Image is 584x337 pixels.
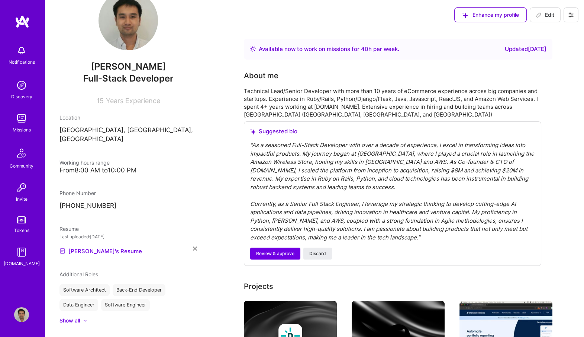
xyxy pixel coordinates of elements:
[59,317,80,324] div: Show all
[14,245,29,260] img: guide book
[59,126,197,144] p: [GEOGRAPHIC_DATA], [GEOGRAPHIC_DATA], [GEOGRAPHIC_DATA]
[13,126,31,134] div: Missions
[59,61,197,72] span: [PERSON_NAME]
[59,299,98,311] div: Data Engineer
[244,281,273,292] div: Projects
[303,248,332,260] button: Discard
[59,166,197,174] div: From 8:00 AM to 10:00 PM
[59,159,110,166] span: Working hours range
[14,226,29,234] div: Tokens
[106,97,160,105] span: Years Experience
[59,226,79,232] span: Resume
[250,46,256,52] img: Availability
[244,87,541,118] div: Technical Lead/Senior Developer with more than 10 years of eCommerce experience across big compan...
[462,11,519,19] span: Enhance my profile
[10,162,33,170] div: Community
[83,73,174,84] span: Full-Stack Developer
[250,141,535,242] div: " As a seasoned Full-Stack Developer with over a decade of experience, I excel in transforming id...
[530,7,561,22] button: Edit
[59,201,197,210] p: [PHONE_NUMBER]
[113,284,165,296] div: Back-End Developer
[250,129,256,134] i: icon SuggestedTeams
[361,45,368,53] span: 40
[244,70,278,81] div: About me
[4,260,40,267] div: [DOMAIN_NAME]
[59,271,98,277] span: Additional Roles
[59,114,197,121] div: Location
[536,11,554,19] span: Edit
[309,250,326,257] span: Discard
[15,15,30,28] img: logo
[16,195,28,203] div: Invite
[101,299,150,311] div: Software Engineer
[9,58,35,66] div: Notifications
[59,247,142,255] a: [PERSON_NAME]'s Resume
[193,247,197,251] i: icon Close
[259,45,399,54] div: Available now to work on missions for h per week .
[256,250,294,257] span: Review & approve
[59,190,96,196] span: Phone Number
[59,284,110,296] div: Software Architect
[505,45,546,54] div: Updated [DATE]
[14,111,29,126] img: teamwork
[14,43,29,58] img: bell
[12,307,31,322] a: User Avatar
[14,307,29,322] img: User Avatar
[454,7,527,22] button: Enhance my profile
[250,248,300,260] button: Review & approve
[97,97,104,105] span: 15
[250,128,535,135] div: Suggested bio
[14,180,29,195] img: Invite
[59,233,197,241] div: Last uploaded: [DATE]
[11,93,32,101] div: Discovery
[462,12,468,18] i: icon SuggestedTeams
[17,216,26,223] img: tokens
[13,144,30,162] img: Community
[14,78,29,93] img: discovery
[59,248,65,254] img: Resume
